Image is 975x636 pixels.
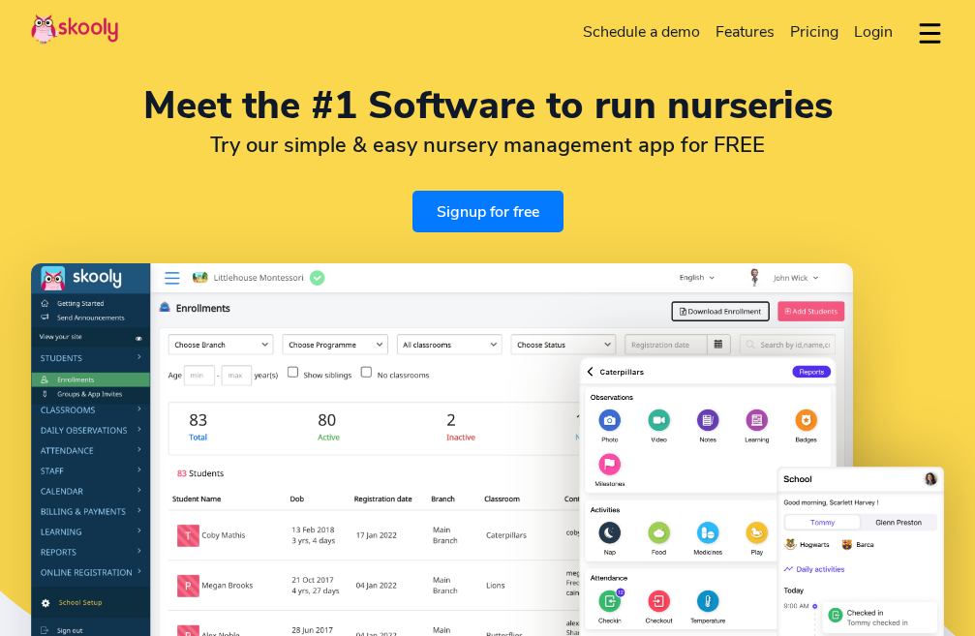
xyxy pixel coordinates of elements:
[412,191,564,232] a: Signup for free
[854,21,893,43] span: Login
[846,16,900,47] a: Login
[31,85,944,126] h1: Meet the #1 Software to run nurseries
[782,16,846,47] a: Pricing
[708,16,782,47] a: Features
[575,16,708,47] a: Schedule a demo
[916,12,944,56] button: dropdown menu
[790,21,838,43] span: Pricing
[31,14,118,45] img: Skooly
[31,131,944,160] h2: Try our simple & easy nursery management app for FREE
